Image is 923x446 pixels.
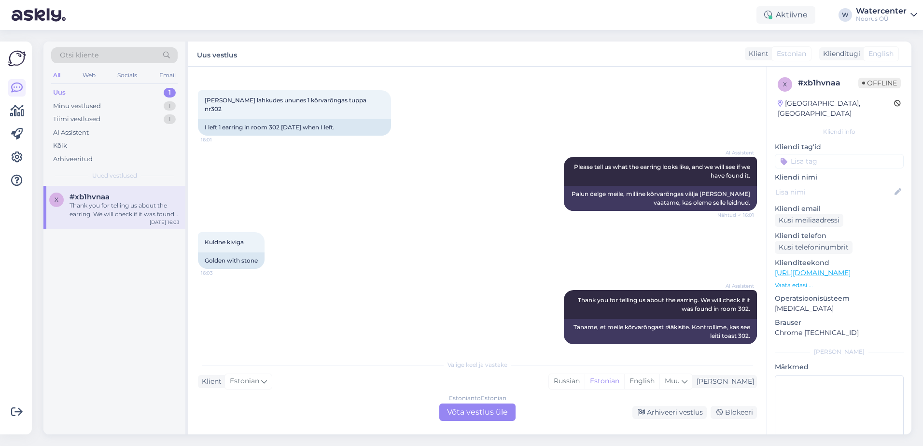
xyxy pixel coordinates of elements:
[53,114,100,124] div: Tiimi vestlused
[198,376,222,387] div: Klient
[449,394,506,403] div: Estonian to Estonian
[549,374,585,389] div: Russian
[856,15,907,23] div: Noorus OÜ
[775,231,904,241] p: Kliendi telefon
[8,49,26,68] img: Askly Logo
[198,252,265,269] div: Golden with stone
[839,8,852,22] div: W
[775,187,893,197] input: Lisa nimi
[201,269,237,277] span: 16:03
[777,49,806,59] span: Estonian
[53,128,89,138] div: AI Assistent
[53,88,66,98] div: Uus
[775,318,904,328] p: Brauser
[574,163,752,179] span: Please tell us what the earring looks like, and we will see if we have found it.
[92,171,137,180] span: Uued vestlused
[819,49,860,59] div: Klienditugi
[717,211,754,219] span: Nähtud ✓ 16:01
[164,114,176,124] div: 1
[775,241,853,254] div: Küsi telefoninumbrit
[198,361,757,369] div: Valige keel ja vastake
[632,406,707,419] div: Arhiveeri vestlus
[81,69,98,82] div: Web
[718,282,754,290] span: AI Assistent
[711,406,757,419] div: Blokeeri
[70,193,110,201] span: #xb1hvnaa
[201,136,237,143] span: 16:01
[778,98,894,119] div: [GEOGRAPHIC_DATA], [GEOGRAPHIC_DATA]
[756,6,815,24] div: Aktiivne
[624,374,659,389] div: English
[775,268,851,277] a: [URL][DOMAIN_NAME]
[775,142,904,152] p: Kliendi tag'id
[60,50,98,60] span: Otsi kliente
[798,77,858,89] div: # xb1hvnaa
[55,196,58,203] span: x
[115,69,139,82] div: Socials
[578,296,752,312] span: Thank you for telling us about the earring. We will check if it was found in room 302.
[53,141,67,151] div: Kõik
[775,204,904,214] p: Kliendi email
[53,154,93,164] div: Arhiveeritud
[693,376,754,387] div: [PERSON_NAME]
[775,348,904,356] div: [PERSON_NAME]
[157,69,178,82] div: Email
[775,328,904,338] p: Chrome [TECHNICAL_ID]
[564,186,757,211] div: Palun öelge meile, milline kõrvarõngas välja [PERSON_NAME] vaatame, kas oleme selle leidnud.
[868,49,894,59] span: English
[585,374,624,389] div: Estonian
[856,7,917,23] a: WatercenterNoorus OÜ
[198,119,391,136] div: I left 1 earring in room 302 [DATE] when I left.
[745,49,769,59] div: Klient
[858,78,901,88] span: Offline
[205,238,244,246] span: Kuldne kiviga
[718,149,754,156] span: AI Assistent
[150,219,180,226] div: [DATE] 16:03
[53,101,101,111] div: Minu vestlused
[230,376,259,387] span: Estonian
[197,47,237,60] label: Uus vestlus
[775,293,904,304] p: Operatsioonisüsteem
[775,304,904,314] p: [MEDICAL_DATA]
[164,101,176,111] div: 1
[665,376,680,385] span: Muu
[775,127,904,136] div: Kliendi info
[564,319,757,344] div: Täname, et meile kõrvarõngast rääkisite. Kontrollime, kas see leiti toast 302.
[775,362,904,372] p: Märkmed
[70,201,180,219] div: Thank you for telling us about the earring. We will check if it was found in room 302.
[783,81,787,88] span: x
[775,281,904,290] p: Vaata edasi ...
[51,69,62,82] div: All
[164,88,176,98] div: 1
[775,154,904,168] input: Lisa tag
[775,214,843,227] div: Küsi meiliaadressi
[856,7,907,15] div: Watercenter
[205,97,368,112] span: [PERSON_NAME] lahkudes ununes 1 kõrvarõngas tuppa nr302
[775,258,904,268] p: Klienditeekond
[439,404,516,421] div: Võta vestlus üle
[718,345,754,352] span: 16:03
[775,172,904,182] p: Kliendi nimi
